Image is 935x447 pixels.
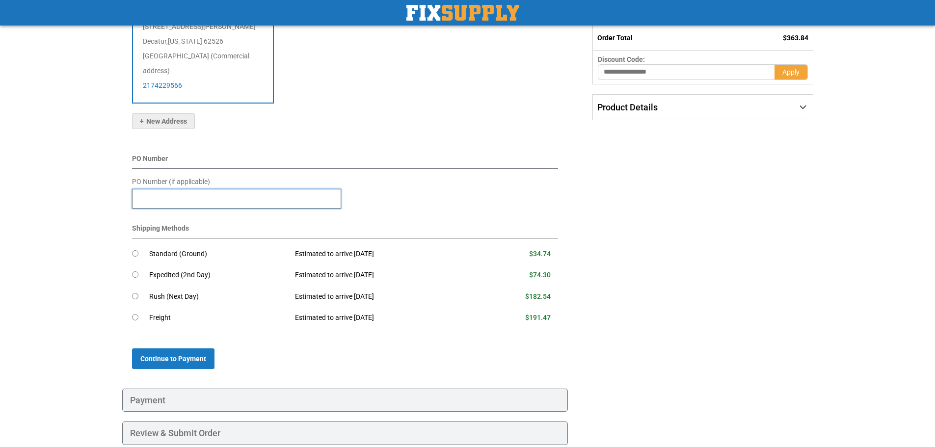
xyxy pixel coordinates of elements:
[140,117,187,125] span: New Address
[288,307,477,329] td: Estimated to arrive [DATE]
[132,113,195,129] button: New Address
[143,81,182,89] a: 2174229566
[132,154,559,169] div: PO Number
[132,223,559,238] div: Shipping Methods
[775,64,808,80] button: Apply
[132,348,214,369] button: Continue to Payment
[122,421,568,445] div: Review & Submit Order
[288,243,477,265] td: Estimated to arrive [DATE]
[525,292,551,300] span: $182.54
[782,68,800,76] span: Apply
[597,102,658,112] span: Product Details
[288,264,477,286] td: Estimated to arrive [DATE]
[783,34,808,42] span: $363.84
[529,271,551,279] span: $74.30
[529,250,551,258] span: $34.74
[406,5,519,21] img: Fix Industrial Supply
[149,286,288,308] td: Rush (Next Day)
[598,55,645,63] span: Discount Code:
[140,355,206,363] span: Continue to Payment
[597,34,633,42] strong: Order Total
[149,243,288,265] td: Standard (Ground)
[525,314,551,321] span: $191.47
[132,178,210,185] span: PO Number (if applicable)
[122,389,568,412] div: Payment
[149,264,288,286] td: Expedited (2nd Day)
[406,5,519,21] a: store logo
[168,37,202,45] span: [US_STATE]
[149,307,288,329] td: Freight
[288,286,477,308] td: Estimated to arrive [DATE]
